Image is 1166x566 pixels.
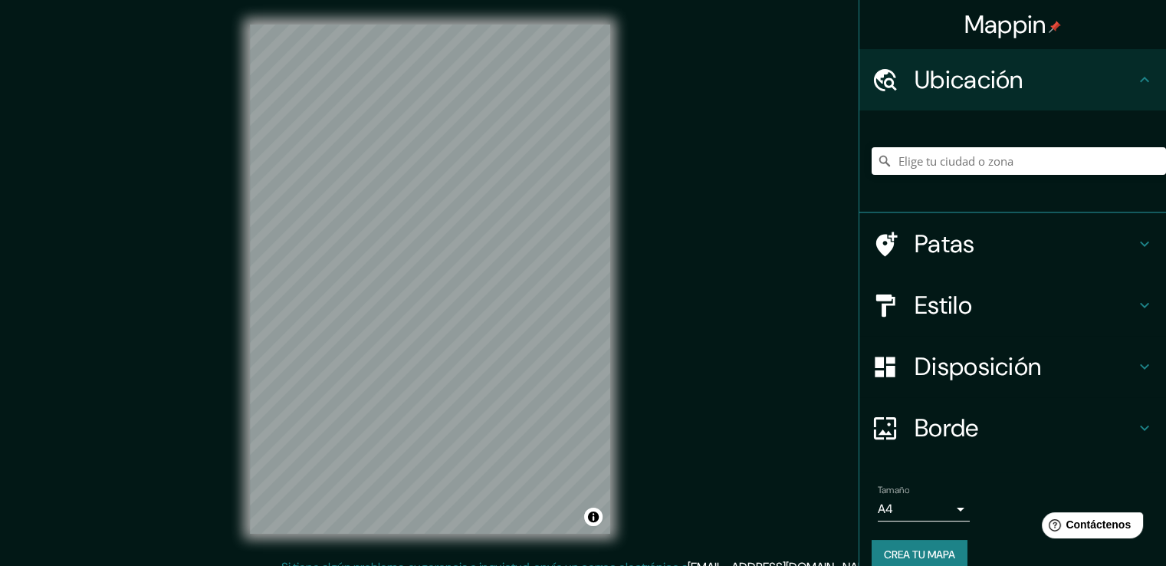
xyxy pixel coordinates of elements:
font: Ubicación [915,64,1023,96]
input: Elige tu ciudad o zona [872,147,1166,175]
div: Disposición [859,336,1166,397]
font: Tamaño [878,484,909,496]
font: A4 [878,501,893,517]
div: Borde [859,397,1166,459]
font: Patas [915,228,975,260]
font: Disposición [915,350,1041,383]
button: Activar o desactivar atribución [584,508,603,526]
font: Crea tu mapa [884,548,955,561]
font: Mappin [964,8,1046,41]
iframe: Lanzador de widgets de ayuda [1030,506,1149,549]
div: Ubicación [859,49,1166,110]
font: Estilo [915,289,972,321]
img: pin-icon.png [1049,21,1061,33]
div: Estilo [859,275,1166,336]
canvas: Mapa [250,25,610,534]
font: Borde [915,412,979,444]
div: A4 [878,497,970,522]
div: Patas [859,213,1166,275]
